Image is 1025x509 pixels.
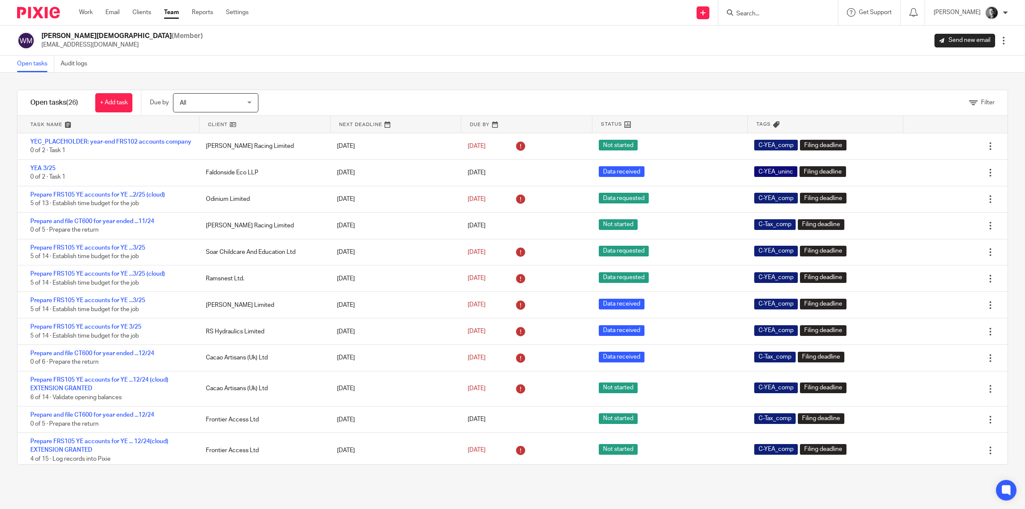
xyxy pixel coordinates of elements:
span: 5 of 14 · Establish time budget for the job [30,333,139,339]
span: C-YEA_comp [754,272,798,283]
p: Due by [150,98,169,107]
span: Filing deadline [800,444,846,455]
span: (26) [66,99,78,106]
div: [DATE] [328,411,460,428]
span: Tags [756,121,771,128]
div: Frontier Access Ltd [197,442,328,459]
input: Search [735,10,812,18]
span: Filing deadline [798,413,844,424]
span: Data requested [599,193,649,203]
a: Prepare FRS105 YE accounts for YE ...3/25 (cloud) [30,271,165,277]
span: Not started [599,444,638,455]
span: Not started [599,413,638,424]
span: C-YEA_comp [754,299,798,309]
span: C-YEA_comp [754,325,798,336]
span: Filing deadline [800,246,846,256]
span: Data received [599,166,644,177]
div: [DATE] [328,442,460,459]
div: [PERSON_NAME] Racing Limited [197,217,328,234]
a: Prepare FRS105 YE accounts for YE ...12/24 (cloud) EXTENSION GRANTED [30,377,168,391]
span: Filter [981,100,995,106]
span: 5 of 14 · Establish time budget for the job [30,280,139,286]
span: C-Tax_comp [754,352,796,362]
a: Prepare FRS105 YE accounts for YE ... 12/24(cloud) EXTENSION GRANTED [30,438,168,453]
span: C-YEA_comp [754,140,798,150]
a: Audit logs [61,56,94,72]
span: C-YEA_comp [754,382,798,393]
span: 0 of 2 · Task 1 [30,148,65,154]
a: Prepare FRS105 YE accounts for YE 3/25 [30,324,141,330]
span: Filing deadline [800,325,846,336]
span: [DATE] [468,417,486,423]
h1: Open tasks [30,98,78,107]
div: [DATE] [328,270,460,287]
div: Odinium Limited [197,191,328,208]
span: 0 of 2 · Task 1 [30,174,65,180]
span: Filing deadline [800,140,846,150]
a: + Add task [95,93,132,112]
div: [DATE] [328,138,460,155]
a: Open tasks [17,56,54,72]
span: C-YEA_uninc [754,166,797,177]
span: Data requested [599,272,649,283]
span: Not started [599,219,638,230]
a: Team [164,8,179,17]
span: Data received [599,352,644,362]
a: Settings [226,8,249,17]
div: [PERSON_NAME] Racing Limited [197,138,328,155]
a: Prepare FRS105 YE accounts for YE ...3/25 [30,297,145,303]
span: C-Tax_comp [754,413,796,424]
span: 0 of 6 · Prepare the return [30,359,99,365]
span: 0 of 5 · Prepare the return [30,227,99,233]
span: 5 of 14 · Establish time budget for the job [30,306,139,312]
div: [DATE] [328,191,460,208]
span: 5 of 14 · Establish time budget for the job [30,253,139,259]
div: Frontier Access Ltd [197,411,328,428]
div: [DATE] [328,297,460,314]
a: Prepare and file CT600 for year ended ...11/24 [30,218,154,224]
span: Not started [599,382,638,393]
a: Reports [192,8,213,17]
span: Data requested [599,246,649,256]
a: YEA 3/25 [30,165,56,171]
span: [DATE] [468,143,486,149]
span: 4 of 15 · Log records into Pixie [30,456,111,462]
span: Filing deadline [800,382,846,393]
span: C-Tax_comp [754,219,796,230]
div: [DATE] [328,349,460,366]
div: [DATE] [328,380,460,397]
a: Prepare and file CT600 for year ended ...12/24 [30,412,154,418]
span: [DATE] [468,223,486,229]
span: Filing deadline [798,219,844,230]
a: Prepare FRS105 YE accounts for YE ...3/25 [30,245,145,251]
div: Soar Childcare And Education Ltd [197,244,328,261]
span: [DATE] [468,355,486,361]
span: [DATE] [468,302,486,308]
span: Data received [599,325,644,336]
img: DSC_9061-3.jpg [985,6,999,20]
p: [PERSON_NAME] [934,8,981,17]
span: C-YEA_comp [754,444,798,455]
a: Prepare FRS105 YE accounts for YE ...2/25 (cloud) [30,192,165,198]
span: [DATE] [468,447,486,453]
span: 5 of 13 · Establish time budget for the job [30,200,139,206]
a: Prepare and file CT600 for year ended ...12/24 [30,350,154,356]
span: [DATE] [468,328,486,334]
span: [DATE] [468,249,486,255]
a: Send new email [934,34,995,47]
div: Ramsnest Ltd. [197,270,328,287]
span: [DATE] [468,170,486,176]
div: RS Hydraulics Limited [197,323,328,340]
a: Work [79,8,93,17]
span: All [180,100,186,106]
span: 6 of 14 · Validate opening balances [30,394,122,400]
span: Filing deadline [798,352,844,362]
span: Filing deadline [800,193,846,203]
div: [DATE] [328,217,460,234]
div: Cacao Artisans (Uk) Ltd [197,349,328,366]
div: Cacao Artisans (Uk) Ltd [197,380,328,397]
div: [DATE] [328,164,460,181]
div: [PERSON_NAME] Limited [197,297,328,314]
div: Faldonside Eco LLP [197,164,328,181]
span: [DATE] [468,276,486,282]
